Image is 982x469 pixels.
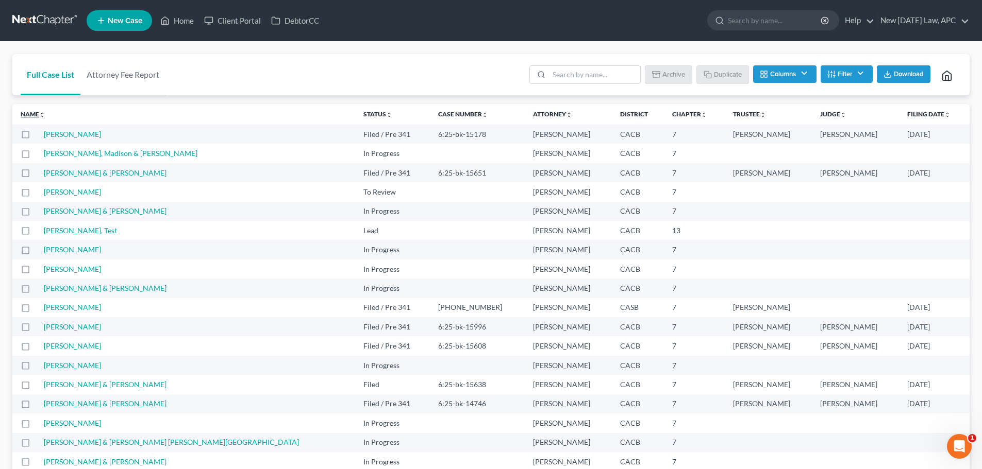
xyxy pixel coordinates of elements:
td: [PERSON_NAME] [812,163,899,182]
td: [PERSON_NAME] [812,336,899,355]
td: [PERSON_NAME] [525,240,612,259]
a: Case Numberunfold_more [438,110,488,118]
td: [DATE] [899,394,970,413]
td: CACB [612,202,664,221]
a: Judgeunfold_more [820,110,846,118]
td: [PERSON_NAME] [525,394,612,413]
td: [PERSON_NAME] [525,259,612,279]
td: [DATE] [899,375,970,394]
span: New Case [108,17,142,25]
td: CACB [612,413,664,432]
a: Chapterunfold_more [672,110,707,118]
td: In Progress [355,144,430,163]
td: 7 [664,394,725,413]
a: [PERSON_NAME] [44,245,101,254]
td: In Progress [355,240,430,259]
td: In Progress [355,259,430,279]
td: 7 [664,356,725,375]
span: 1 [968,434,976,442]
td: 7 [664,202,725,221]
td: In Progress [355,202,430,221]
a: Client Portal [199,11,266,30]
td: [DATE] [899,163,970,182]
i: unfold_more [482,112,488,118]
td: Lead [355,221,430,240]
td: 6:25-bk-14746 [430,394,525,413]
td: 7 [664,279,725,298]
td: [DATE] [899,317,970,336]
a: Full Case List [21,54,80,95]
td: [PERSON_NAME] [525,125,612,144]
a: [PERSON_NAME] & [PERSON_NAME] [44,206,167,215]
td: [PERSON_NAME] [725,336,812,355]
td: Filed / Pre 341 [355,317,430,336]
td: Filed / Pre 341 [355,394,430,413]
th: District [612,104,664,125]
button: Filter [821,65,873,83]
td: [DATE] [899,125,970,144]
td: [PERSON_NAME] [525,356,612,375]
td: CACB [612,144,664,163]
td: In Progress [355,279,430,298]
td: CACB [612,336,664,355]
a: [PERSON_NAME] [44,419,101,427]
i: unfold_more [701,112,707,118]
td: [PERSON_NAME] [525,298,612,317]
td: 7 [664,240,725,259]
td: [PERSON_NAME] [525,375,612,394]
td: To Review [355,182,430,201]
td: [PERSON_NAME] [812,394,899,413]
td: [DATE] [899,298,970,317]
td: CACB [612,163,664,182]
a: [PERSON_NAME] [44,322,101,331]
td: CACB [612,240,664,259]
td: 7 [664,298,725,317]
td: CACB [612,394,664,413]
td: CACB [612,259,664,279]
td: [PERSON_NAME] [525,279,612,298]
td: CACB [612,279,664,298]
td: [PERSON_NAME] [525,221,612,240]
a: DebtorCC [266,11,324,30]
td: CASB [612,298,664,317]
a: Nameunfold_more [21,110,45,118]
td: [PERSON_NAME] [525,413,612,432]
td: [PERSON_NAME] [525,163,612,182]
i: unfold_more [944,112,951,118]
a: [PERSON_NAME] & [PERSON_NAME] [PERSON_NAME][GEOGRAPHIC_DATA] [44,438,299,446]
a: [PERSON_NAME] [44,341,101,350]
td: 6:25-bk-15638 [430,375,525,394]
td: [PERSON_NAME] [725,375,812,394]
td: [PERSON_NAME] [725,163,812,182]
a: [PERSON_NAME] & [PERSON_NAME] [44,380,167,389]
td: [PERSON_NAME] [812,125,899,144]
i: unfold_more [840,112,846,118]
td: [PERSON_NAME] [812,317,899,336]
td: 7 [664,317,725,336]
a: [PERSON_NAME] & [PERSON_NAME] [44,399,167,408]
a: [PERSON_NAME] & [PERSON_NAME] [44,457,167,466]
td: Filed [355,375,430,394]
td: Filed / Pre 341 [355,298,430,317]
button: Columns [753,65,816,83]
td: [PERSON_NAME] [525,182,612,201]
td: 6:25-bk-15178 [430,125,525,144]
a: [PERSON_NAME] [44,361,101,370]
button: Download [877,65,930,83]
td: 7 [664,163,725,182]
td: [PHONE_NUMBER] [430,298,525,317]
td: [PERSON_NAME] [725,298,812,317]
td: 7 [664,125,725,144]
td: 13 [664,221,725,240]
td: 7 [664,182,725,201]
td: CACB [612,433,664,452]
span: Download [894,70,924,78]
td: 7 [664,433,725,452]
i: unfold_more [566,112,572,118]
i: unfold_more [760,112,766,118]
td: 7 [664,336,725,355]
td: 7 [664,144,725,163]
td: [PERSON_NAME] [812,375,899,394]
a: Home [155,11,199,30]
a: [PERSON_NAME], Test [44,226,117,235]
